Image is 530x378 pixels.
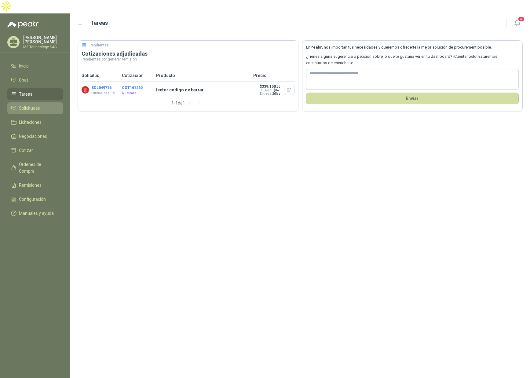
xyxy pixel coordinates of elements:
a: Licitaciones [7,116,63,128]
p: M3 Technology SAS [23,45,63,49]
span: ,00 [276,85,280,88]
span: Configuración [19,196,46,203]
div: 1 - 1 de 1 [171,98,205,108]
p: $ [259,84,280,89]
div: Incluido [261,89,272,92]
span: Negociaciones [19,133,47,140]
p: Producto [156,72,250,79]
span: Chat [19,77,28,83]
span: Solicitudes [19,105,40,112]
a: Solicitudes [7,102,63,114]
a: Inicio [7,60,63,72]
button: COT161260 [122,86,143,90]
a: Remisiones [7,179,63,191]
p: lector codigo de barrar [156,86,250,93]
img: Logo peakr [7,21,38,28]
span: Inicio [19,63,29,69]
b: Peakr [310,45,322,50]
a: Tareas [7,88,63,100]
p: ¿Tienes alguna sugerencia o petición sobre lo que te gustaría ver en tu dashboard? ¡Cuéntanoslo! ... [306,53,519,66]
p: Precio [253,72,294,79]
button: Envíar [306,93,519,104]
button: SOL049716 [91,86,111,90]
p: Cotización [122,72,152,79]
p: Solicitud [82,72,118,79]
a: Negociaciones [7,130,63,142]
p: En , nos importan tus necesidades y queremos ofrecerte la mejor solución de procurement posible. [306,44,519,50]
a: Configuración [7,193,63,205]
p: Entrega: [259,92,280,95]
span: Licitaciones [19,119,42,126]
span: Órdenes de Compra [19,161,57,174]
a: Chat [7,74,63,86]
span: Tareas [19,91,32,97]
p: Ajudicada [122,91,152,96]
span: $ [273,89,280,92]
span: 2 días [272,92,280,95]
p: Fundación Clínica Shaio [91,91,119,96]
h3: Cotizaciones adjudicadas [82,50,294,57]
img: Company Logo [82,86,89,94]
p: Pendientes por generar remisión [82,57,294,61]
a: Órdenes de Compra [7,159,63,177]
span: 0 [275,89,280,92]
p: [PERSON_NAME] [PERSON_NAME] [23,35,63,44]
span: Remisiones [19,182,42,189]
span: 4 [518,16,525,22]
a: Cotizar [7,145,63,156]
a: Manuales y ayuda [7,207,63,219]
button: 4 [512,18,523,29]
span: Manuales y ayuda [19,210,54,217]
span: ,00 [277,89,280,92]
h1: Tareas [90,19,108,27]
span: Cotizar [19,147,33,154]
span: 339.150 [262,84,280,89]
h5: Pendientes [90,42,109,48]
